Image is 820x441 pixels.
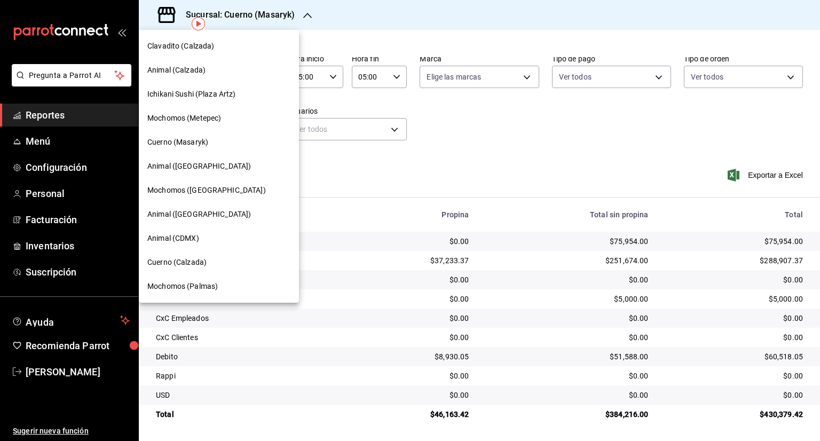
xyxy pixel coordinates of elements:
span: Animal ([GEOGRAPHIC_DATA]) [147,209,251,220]
div: Clavadito (Calzada) [139,34,299,58]
span: Mochomos ([GEOGRAPHIC_DATA]) [147,185,266,196]
span: Animal ([GEOGRAPHIC_DATA]) [147,161,251,172]
span: Animal (CDMX) [147,233,199,244]
div: Cuerno (Calzada) [139,250,299,274]
span: Clavadito (Calzada) [147,41,215,52]
div: Mochomos ([GEOGRAPHIC_DATA]) [139,178,299,202]
div: Mochomos (Metepec) [139,106,299,130]
div: Animal ([GEOGRAPHIC_DATA]) [139,154,299,178]
div: Mochomos (Palmas) [139,274,299,298]
div: Ichikani Sushi (Plaza Artz) [139,82,299,106]
span: Ichikani Sushi (Plaza Artz) [147,89,236,100]
div: Animal (Calzada) [139,58,299,82]
span: Cuerno (Calzada) [147,257,207,268]
div: Animal ([GEOGRAPHIC_DATA]) [139,202,299,226]
span: Mochomos (Metepec) [147,113,221,124]
span: Animal (Calzada) [147,65,206,76]
span: Mochomos (Palmas) [147,281,218,292]
img: Tooltip marker [192,17,205,30]
div: Cuerno (Masaryk) [139,130,299,154]
div: Animal (CDMX) [139,226,299,250]
span: Cuerno (Masaryk) [147,137,208,148]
